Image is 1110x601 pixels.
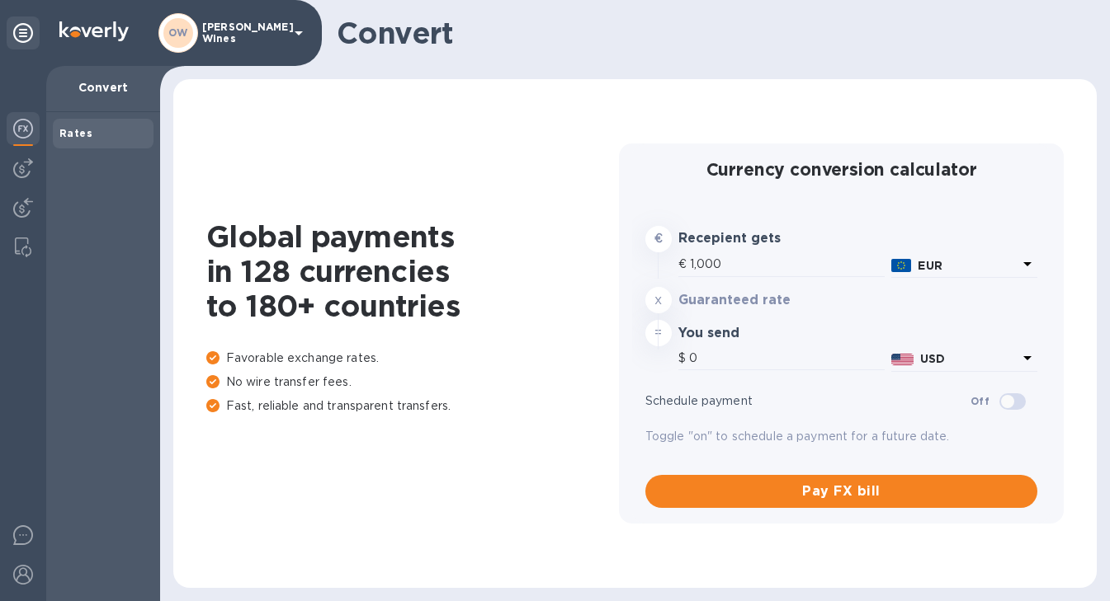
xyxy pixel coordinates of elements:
[206,350,619,367] p: Favorable exchange rates.
[689,346,886,371] input: Amount
[645,320,672,346] div: =
[918,259,942,272] b: EUR
[7,16,40,49] div: Unpin categories
[690,252,886,277] input: Amount
[678,231,838,247] h3: Recepient gets
[206,219,619,323] h1: Global payments in 128 currencies to 180+ countries
[645,392,971,410] p: Schedule payment
[678,326,838,341] h3: You send
[678,293,838,308] h3: Guaranteed rate
[59,79,147,96] p: Convert
[645,428,1038,445] p: Toggle "on" to schedule a payment for a future date.
[971,395,990,407] b: Off
[59,127,92,139] b: Rates
[337,16,1084,50] h1: Convert
[659,481,1025,501] span: Pay FX bill
[59,21,129,41] img: Logo
[678,252,690,277] div: €
[678,346,689,371] div: $
[206,373,619,391] p: No wire transfer fees.
[13,119,33,139] img: Foreign exchange
[920,352,945,365] b: USD
[206,397,619,415] p: Fast, reliable and transparent transfers.
[645,475,1038,508] button: Pay FX bill
[891,354,914,365] img: USD
[654,232,663,245] strong: €
[645,287,672,313] div: x
[645,159,1038,180] h2: Currency conversion calculator
[202,21,285,45] p: [PERSON_NAME] Wines
[168,26,188,39] b: OW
